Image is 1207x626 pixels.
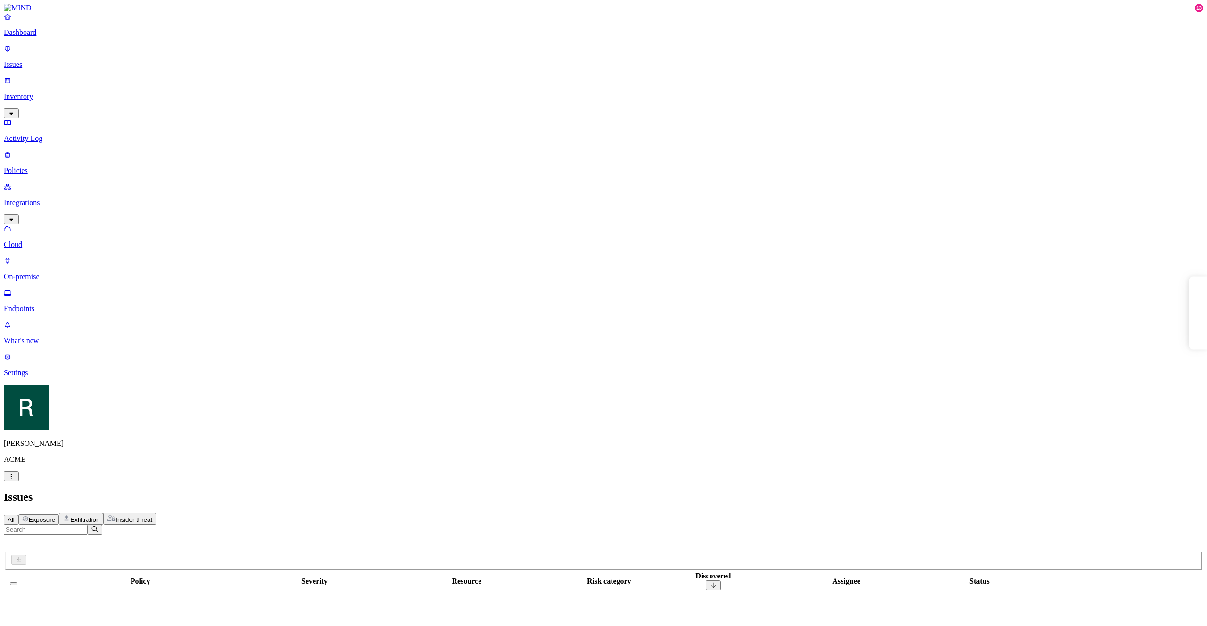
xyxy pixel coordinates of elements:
p: Endpoints [4,305,1203,313]
div: Resource [372,577,561,585]
div: Policy [24,577,256,585]
span: All [8,516,15,523]
span: Insider threat [116,516,152,523]
div: Status [923,577,1035,585]
div: Discovered [657,572,769,580]
div: 13 [1195,4,1203,12]
p: What's new [4,337,1203,345]
input: Search [4,525,87,535]
a: What's new [4,321,1203,345]
a: Activity Log [4,118,1203,143]
p: On-premise [4,272,1203,281]
p: Policies [4,166,1203,175]
a: Cloud [4,224,1203,249]
img: Ron Rabinovich [4,385,49,430]
p: Integrations [4,198,1203,207]
button: Select all [10,582,17,585]
a: Integrations [4,182,1203,223]
p: Activity Log [4,134,1203,143]
div: Risk category [563,577,655,585]
a: Policies [4,150,1203,175]
a: Issues [4,44,1203,69]
p: Cloud [4,240,1203,249]
p: [PERSON_NAME] [4,439,1203,448]
a: Inventory [4,76,1203,117]
p: Issues [4,60,1203,69]
a: Endpoints [4,288,1203,313]
span: Exfiltration [70,516,99,523]
p: Inventory [4,92,1203,101]
h2: Issues [4,491,1203,503]
div: Assignee [771,577,922,585]
span: Exposure [29,516,55,523]
p: ACME [4,455,1203,464]
img: MIND [4,4,32,12]
p: Dashboard [4,28,1203,37]
div: Severity [258,577,371,585]
a: Dashboard [4,12,1203,37]
p: Settings [4,369,1203,377]
a: Settings [4,353,1203,377]
a: On-premise [4,256,1203,281]
a: MIND [4,4,1203,12]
